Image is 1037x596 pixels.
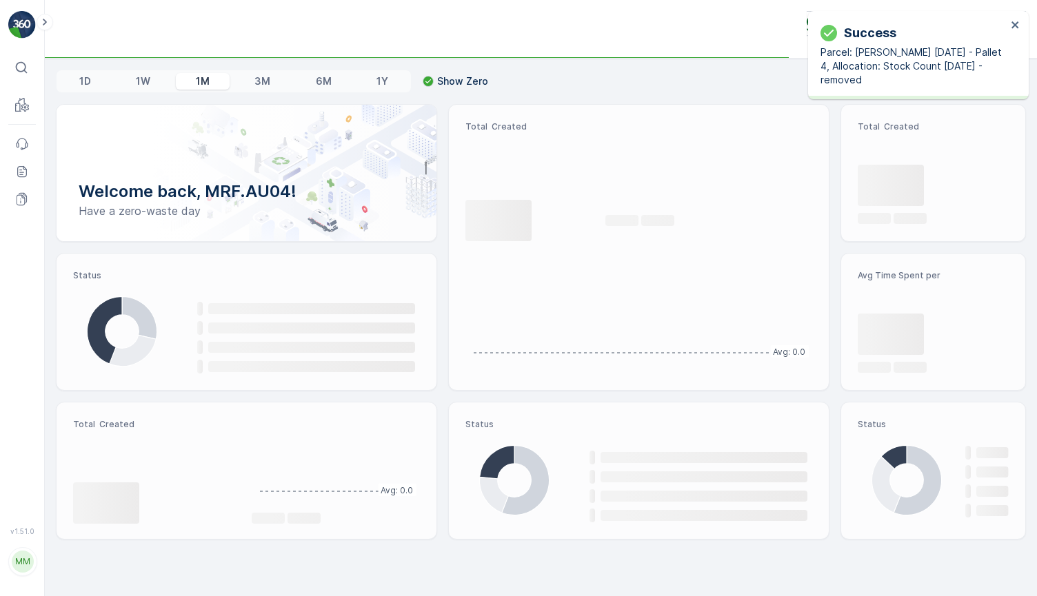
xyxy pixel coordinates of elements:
button: MM [8,538,36,585]
p: Parcel: [PERSON_NAME] [DATE] - Pallet 4, Allocation: Stock Count [DATE] - removed [820,45,1007,87]
p: 6M [316,74,332,88]
p: Total Created [465,121,812,132]
div: MM [12,551,34,573]
p: 1D [79,74,91,88]
p: Have a zero-waste day [79,203,414,219]
p: Total Created [73,419,241,430]
button: close [1011,19,1020,32]
p: 3M [254,74,270,88]
p: Show Zero [437,74,488,88]
p: 1Y [376,74,388,88]
button: Terracycle-AU04 - Sendable(+10:00) [807,11,1026,36]
p: 1M [196,74,210,88]
img: logo [8,11,36,39]
p: Welcome back, MRF.AU04! [79,181,414,203]
p: Status [73,270,420,281]
img: terracycle_logo.png [807,16,829,31]
p: Status [465,419,812,430]
p: Avg Time Spent per [858,270,1009,281]
p: Total Created [858,121,1009,132]
p: Success [844,23,896,43]
p: 1W [136,74,150,88]
p: Status [858,419,1009,430]
span: v 1.51.0 [8,527,36,535]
